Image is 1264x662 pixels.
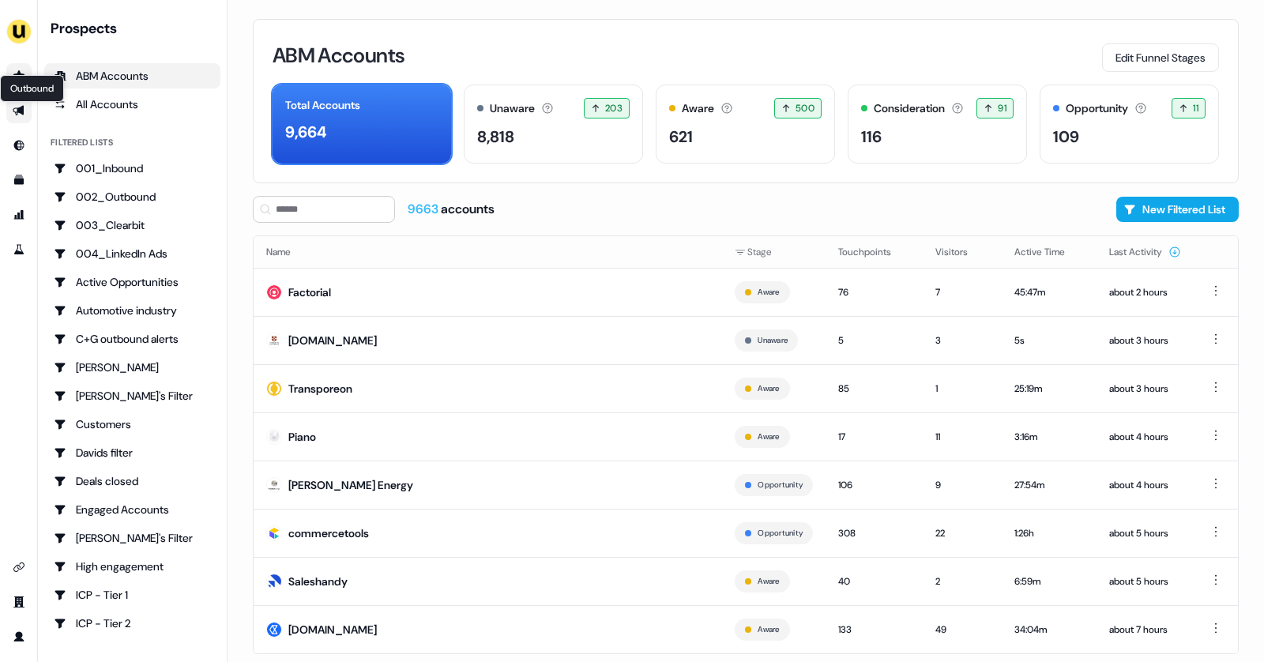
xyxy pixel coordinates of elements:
[44,582,220,607] a: Go to ICP - Tier 1
[288,429,316,445] div: Piano
[838,622,910,638] div: 133
[54,473,211,489] div: Deals closed
[44,326,220,352] a: Go to C+G outbound alerts
[6,624,32,649] a: Go to profile
[758,478,803,492] button: Opportunity
[44,184,220,209] a: Go to 002_Outbound
[44,412,220,437] a: Go to Customers
[1014,574,1084,589] div: 6:59m
[477,125,514,149] div: 8,818
[1109,381,1181,397] div: about 3 hours
[735,244,813,260] div: Stage
[758,623,779,637] button: Aware
[44,383,220,408] a: Go to Charlotte's Filter
[44,63,220,88] a: ABM Accounts
[758,333,788,348] button: Unaware
[1053,125,1079,149] div: 109
[838,238,910,266] button: Touchpoints
[935,525,989,541] div: 22
[1014,238,1084,266] button: Active Time
[44,468,220,494] a: Go to Deals closed
[54,217,211,233] div: 003_Clearbit
[285,97,360,114] div: Total Accounts
[288,333,377,348] div: [DOMAIN_NAME]
[838,284,910,300] div: 76
[935,477,989,493] div: 9
[44,269,220,295] a: Go to Active Opportunities
[6,167,32,193] a: Go to templates
[935,429,989,445] div: 11
[1014,381,1084,397] div: 25:19m
[758,526,803,540] button: Opportunity
[54,303,211,318] div: Automotive industry
[44,355,220,380] a: Go to Charlotte Stone
[54,274,211,290] div: Active Opportunities
[1109,238,1181,266] button: Last Activity
[44,554,220,579] a: Go to High engagement
[54,96,211,112] div: All Accounts
[6,98,32,123] a: Go to outbound experience
[44,241,220,266] a: Go to 004_LinkedIn Ads
[935,622,989,638] div: 49
[838,381,910,397] div: 85
[44,440,220,465] a: Go to Davids filter
[54,68,211,84] div: ABM Accounts
[1014,333,1084,348] div: 5s
[51,19,220,38] div: Prospects
[288,477,413,493] div: [PERSON_NAME] Energy
[935,284,989,300] div: 7
[838,429,910,445] div: 17
[998,100,1006,116] span: 91
[288,381,352,397] div: Transporeon
[288,622,377,638] div: [DOMAIN_NAME]
[285,120,327,144] div: 9,664
[1109,622,1181,638] div: about 7 hours
[44,525,220,551] a: Go to Geneviève's Filter
[1109,429,1181,445] div: about 4 hours
[254,236,722,268] th: Name
[1116,197,1239,222] button: New Filtered List
[44,611,220,636] a: Go to ICP - Tier 2
[6,63,32,88] a: Go to prospects
[54,388,211,404] div: [PERSON_NAME]'s Filter
[838,574,910,589] div: 40
[861,125,882,149] div: 116
[605,100,623,116] span: 203
[44,298,220,323] a: Go to Automotive industry
[6,555,32,580] a: Go to integrations
[54,559,211,574] div: High engagement
[1014,429,1084,445] div: 3:16m
[1014,477,1084,493] div: 27:54m
[1014,525,1084,541] div: 1:26h
[54,445,211,461] div: Davids filter
[1014,284,1084,300] div: 45:47m
[288,574,348,589] div: Saleshandy
[44,497,220,522] a: Go to Engaged Accounts
[1066,100,1128,117] div: Opportunity
[874,100,945,117] div: Consideration
[54,160,211,176] div: 001_Inbound
[758,285,779,299] button: Aware
[838,477,910,493] div: 106
[1109,333,1181,348] div: about 3 hours
[408,201,441,217] span: 9663
[682,100,714,117] div: Aware
[1102,43,1219,72] button: Edit Funnel Stages
[44,213,220,238] a: Go to 003_Clearbit
[1109,284,1181,300] div: about 2 hours
[273,45,404,66] h3: ABM Accounts
[51,136,113,149] div: Filtered lists
[758,574,779,589] button: Aware
[44,156,220,181] a: Go to 001_Inbound
[54,331,211,347] div: C+G outbound alerts
[758,382,779,396] button: Aware
[1193,100,1198,116] span: 11
[6,589,32,615] a: Go to team
[935,238,987,266] button: Visitors
[6,202,32,228] a: Go to attribution
[288,525,369,541] div: commercetools
[54,587,211,603] div: ICP - Tier 1
[288,284,331,300] div: Factorial
[6,133,32,158] a: Go to Inbound
[44,92,220,117] a: All accounts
